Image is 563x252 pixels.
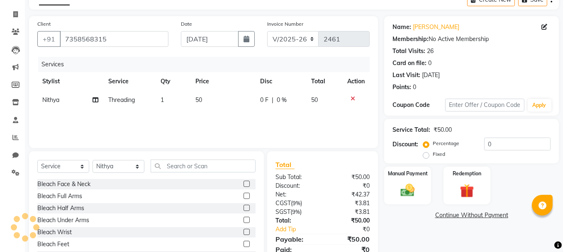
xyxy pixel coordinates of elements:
a: Continue Without Payment [386,211,557,220]
div: Total Visits: [392,47,425,56]
div: ₹50.00 [323,216,376,225]
div: Bleach Wrist [37,228,72,237]
span: Total [275,160,295,169]
div: Membership: [392,35,429,44]
div: Payable: [269,234,323,244]
span: Nithya [42,96,59,104]
div: 0 [428,59,431,68]
div: Bleach Face & Neck [37,180,90,189]
span: | [272,96,273,104]
div: ₹0 [323,182,376,190]
img: _gift.svg [456,182,478,200]
span: CGST [275,199,291,207]
th: Service [103,72,156,91]
div: ( ) [269,199,323,208]
th: Stylist [37,72,103,91]
div: Last Visit: [392,71,420,80]
div: Card on file: [392,59,427,68]
th: Qty [156,72,190,91]
input: Search by Name/Mobile/Email/Code [60,31,168,47]
span: 0 F [260,96,268,104]
div: ₹3.81 [323,208,376,216]
div: ₹0 [331,225,376,234]
div: ₹50.00 [434,126,452,134]
a: [PERSON_NAME] [413,23,459,31]
div: Sub Total: [269,173,323,182]
span: 50 [311,96,318,104]
th: Total [306,72,342,91]
div: ₹3.81 [323,199,376,208]
span: 1 [161,96,164,104]
div: Coupon Code [392,101,445,109]
div: [DATE] [422,71,440,80]
div: ₹50.00 [323,173,376,182]
div: Bleach Feet [37,240,69,249]
th: Price [190,72,255,91]
div: Total: [269,216,323,225]
div: Bleach Half Arms [37,204,84,213]
input: Search or Scan [151,160,256,172]
div: ₹42.37 [323,190,376,199]
div: Bleach Full Arms [37,192,82,201]
span: 9% [292,208,300,215]
div: Discount: [392,140,418,149]
div: Services [38,57,376,72]
div: No Active Membership [392,35,551,44]
span: 9% [292,200,300,206]
button: Apply [528,99,551,111]
div: Service Total: [392,126,430,134]
span: Threading [108,96,135,104]
th: Disc [255,72,306,91]
label: Manual Payment [388,170,428,177]
label: Redemption [453,170,481,177]
div: Discount: [269,182,323,190]
label: Client [37,20,51,28]
div: 26 [427,47,434,56]
span: 0 % [277,96,287,104]
label: Fixed [433,150,445,158]
div: 0 [413,83,416,92]
span: 50 [195,96,202,104]
div: Name: [392,23,411,31]
div: Bleach Under Arms [37,216,89,225]
label: Date [181,20,192,28]
div: Net: [269,190,323,199]
label: Invoice Number [267,20,303,28]
label: Percentage [433,140,459,147]
div: ( ) [269,208,323,216]
span: SGST [275,208,290,216]
th: Action [342,72,370,91]
div: Points: [392,83,411,92]
button: +91 [37,31,61,47]
div: ₹50.00 [323,234,376,244]
input: Enter Offer / Coupon Code [445,99,524,111]
img: _cash.svg [396,182,419,199]
a: Add Tip [269,225,331,234]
